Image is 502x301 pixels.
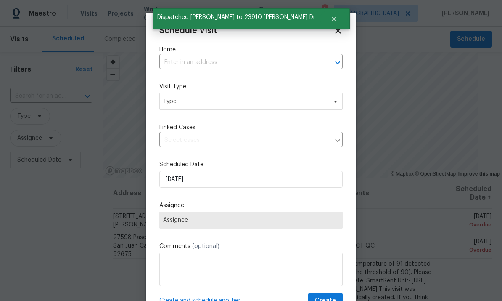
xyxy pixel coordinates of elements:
[332,57,343,69] button: Open
[159,242,343,250] label: Comments
[159,201,343,210] label: Assignee
[163,217,339,224] span: Assignee
[192,243,219,249] span: (optional)
[159,45,343,54] label: Home
[159,160,343,169] label: Scheduled Date
[159,123,196,132] span: Linked Cases
[163,97,327,106] span: Type
[159,171,343,188] input: M/D/YYYY
[159,56,319,69] input: Enter in an address
[320,11,348,27] button: Close
[159,27,217,35] span: Schedule Visit
[333,26,343,35] span: Close
[159,134,330,147] input: Select cases
[153,8,320,26] span: Dispatched [PERSON_NAME] to 23910 [PERSON_NAME] Dr
[159,83,343,91] label: Visit Type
